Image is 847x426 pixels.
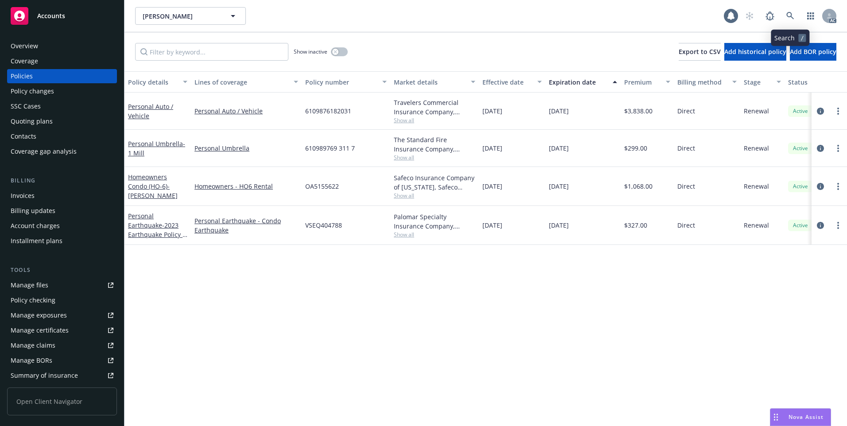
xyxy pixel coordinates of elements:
button: Market details [390,71,479,93]
span: $3,838.00 [624,106,653,116]
div: Travelers Commercial Insurance Company, Travelers Insurance [394,98,475,116]
div: Policies [11,69,33,83]
span: [DATE] [549,182,569,191]
span: Direct [677,221,695,230]
a: Coverage [7,54,117,68]
span: Open Client Navigator [7,387,117,415]
span: Nova Assist [789,413,824,421]
a: Report a Bug [761,7,779,25]
div: Policy changes [11,84,54,98]
a: circleInformation [815,143,826,154]
span: Renewal [744,182,769,191]
button: Policy number [302,71,390,93]
div: Premium [624,77,661,87]
a: Manage files [7,278,117,292]
button: Billing method [674,71,740,93]
span: [DATE] [482,221,502,230]
button: Lines of coverage [191,71,302,93]
div: Tools [7,266,117,275]
a: Personal Umbrella [128,139,185,157]
span: [DATE] [482,106,502,116]
span: [DATE] [549,221,569,230]
div: Invoices [11,189,35,203]
a: circleInformation [815,181,826,192]
a: Personal Auto / Vehicle [128,102,173,120]
a: Account charges [7,219,117,233]
div: Market details [394,77,466,87]
span: [DATE] [549,106,569,116]
span: Show all [394,192,475,199]
span: $299.00 [624,143,647,153]
a: Accounts [7,4,117,28]
button: Export to CSV [679,43,721,61]
a: Policy checking [7,293,117,307]
div: Coverage gap analysis [11,144,77,159]
button: Stage [740,71,785,93]
div: Manage BORs [11,353,52,368]
a: Invoices [7,189,117,203]
a: Manage exposures [7,308,117,322]
input: Filter by keyword... [135,43,288,61]
button: Premium [621,71,674,93]
a: Manage certificates [7,323,117,337]
div: Safeco Insurance Company of [US_STATE], Safeco Insurance (Liberty Mutual) [394,173,475,192]
button: Add BOR policy [790,43,836,61]
span: Add historical policy [724,47,786,56]
a: circleInformation [815,220,826,231]
div: Policy number [305,77,377,87]
a: Installment plans [7,234,117,248]
div: Summary of insurance [11,368,78,383]
a: Start snowing [741,7,758,25]
a: SSC Cases [7,99,117,113]
span: [DATE] [549,143,569,153]
span: Direct [677,143,695,153]
span: Add BOR policy [790,47,836,56]
div: Palomar Specialty Insurance Company, [GEOGRAPHIC_DATA] [394,212,475,231]
div: Billing [7,176,117,185]
a: Switch app [802,7,820,25]
span: [DATE] [482,182,502,191]
div: The Standard Fire Insurance Company, Travelers Insurance [394,135,475,154]
div: SSC Cases [11,99,41,113]
span: OA5155622 [305,182,339,191]
span: Active [792,107,809,115]
button: [PERSON_NAME] [135,7,246,25]
div: Status [788,77,842,87]
a: Policy changes [7,84,117,98]
button: Effective date [479,71,545,93]
span: Renewal [744,143,769,153]
div: Lines of coverage [194,77,288,87]
button: Add historical policy [724,43,786,61]
a: Manage claims [7,338,117,352]
a: Personal Earthquake - Condo Earthquake [194,216,298,235]
span: VSEQ404788 [305,221,342,230]
a: Personal Umbrella [194,143,298,153]
a: Coverage gap analysis [7,144,117,159]
div: Manage exposures [11,308,67,322]
button: Expiration date [545,71,621,93]
span: - 1 Mill [128,139,185,157]
span: Show all [394,154,475,161]
span: $1,068.00 [624,182,653,191]
button: Nova Assist [770,408,831,426]
div: Policy checking [11,293,55,307]
div: Manage claims [11,338,55,352]
a: more [833,106,843,116]
a: Homeowners Condo (HO-6) [128,173,178,200]
div: Overview [11,39,38,53]
span: Direct [677,182,695,191]
div: Drag to move [770,409,781,426]
span: Accounts [37,12,65,19]
span: Show all [394,116,475,124]
div: Manage files [11,278,48,292]
span: $327.00 [624,221,647,230]
a: Personal Auto / Vehicle [194,106,298,116]
a: Overview [7,39,117,53]
span: - [PERSON_NAME] [128,182,178,200]
a: Homeowners - HO6 Rental [194,182,298,191]
span: Active [792,221,809,229]
span: Active [792,182,809,190]
div: Expiration date [549,77,607,87]
a: circleInformation [815,106,826,116]
span: - 2023 Earthquake Policy - [STREET_ADDRESS] [128,221,187,248]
